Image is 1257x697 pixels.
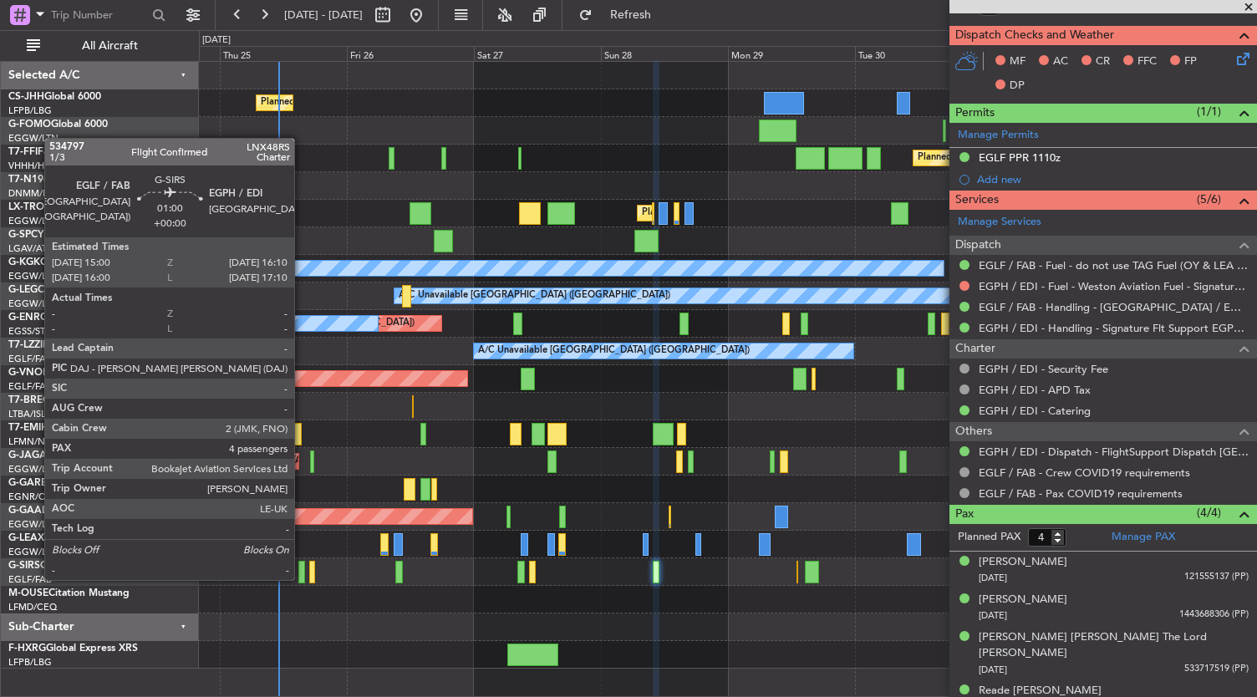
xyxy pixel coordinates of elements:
[979,150,1061,165] div: EGLF PPR 1110z
[855,46,982,61] div: Tue 30
[642,201,905,226] div: Planned Maint [GEOGRAPHIC_DATA] ([GEOGRAPHIC_DATA])
[958,214,1041,231] a: Manage Services
[8,601,57,613] a: LFMD/CEQ
[8,478,146,488] a: G-GARECessna Citation XLS+
[571,2,671,28] button: Refresh
[261,90,524,115] div: Planned Maint [GEOGRAPHIC_DATA] ([GEOGRAPHIC_DATA])
[8,230,98,240] a: G-SPCYLegacy 650
[8,120,108,130] a: G-FOMOGlobal 6000
[1010,53,1025,70] span: MF
[8,423,110,433] a: T7-EMIHawker 900XP
[1197,504,1221,521] span: (4/4)
[8,533,44,543] span: G-LEAX
[8,270,59,282] a: EGGW/LTN
[8,380,52,393] a: EGLF/FAB
[8,92,101,102] a: CS-JHHGlobal 6000
[1137,53,1157,70] span: FFC
[1184,662,1249,676] span: 533717519 (PP)
[8,395,115,405] a: T7-BREChallenger 604
[43,40,176,52] span: All Aircraft
[979,572,1007,584] span: [DATE]
[979,383,1091,397] a: EGPH / EDI - APD Tax
[8,546,59,558] a: EGGW/LTN
[955,236,1001,255] span: Dispatch
[8,325,53,338] a: EGSS/STN
[8,313,48,323] span: G-ENRG
[145,449,408,474] div: Planned Maint [GEOGRAPHIC_DATA] ([GEOGRAPHIC_DATA])
[8,340,99,350] a: T7-LZZIPraetor 600
[8,588,48,598] span: M-OUSE
[955,191,999,210] span: Services
[1197,191,1221,208] span: (5/6)
[8,423,41,433] span: T7-EMI
[8,313,104,323] a: G-ENRGPraetor 600
[979,279,1249,293] a: EGPH / EDI - Fuel - Weston Aviation Fuel - Signature - EGPH / EDI
[8,175,109,185] a: T7-N1960Legacy 650
[979,445,1249,459] a: EGPH / EDI - Dispatch - FlightSupport Dispatch [GEOGRAPHIC_DATA]
[955,104,995,123] span: Permits
[202,33,231,48] div: [DATE]
[18,33,181,59] button: All Aircraft
[8,656,52,669] a: LFPB/LBG
[8,463,59,476] a: EGGW/LTN
[8,132,59,145] a: EGGW/LTN
[8,644,138,654] a: F-HXRGGlobal Express XRS
[1184,53,1197,70] span: FP
[8,147,38,157] span: T7-FFI
[8,202,44,212] span: LX-TRO
[399,283,670,308] div: A/C Unavailable [GEOGRAPHIC_DATA] ([GEOGRAPHIC_DATA])
[1184,570,1249,584] span: 121555137 (PP)
[955,422,992,441] span: Others
[8,285,98,295] a: G-LEGCLegacy 600
[8,147,84,157] a: T7-FFIFalcon 7X
[478,338,750,364] div: A/C Unavailable [GEOGRAPHIC_DATA] ([GEOGRAPHIC_DATA])
[220,46,347,61] div: Thu 25
[8,104,52,117] a: LFPB/LBG
[8,478,47,488] span: G-GARE
[8,92,44,102] span: CS-JHH
[8,257,48,267] span: G-KGKG
[8,202,98,212] a: LX-TROLegacy 650
[8,450,105,460] a: G-JAGAPhenom 300
[979,664,1007,676] span: [DATE]
[8,353,52,365] a: EGLF/FAB
[8,215,59,227] a: EGGW/LTN
[51,3,147,28] input: Trip Number
[8,408,46,420] a: LTBA/ISL
[8,175,55,185] span: T7-N1960
[8,160,58,172] a: VHHH/HKG
[979,592,1067,608] div: [PERSON_NAME]
[979,629,1249,662] div: [PERSON_NAME] [PERSON_NAME] The Lord [PERSON_NAME]
[8,573,52,586] a: EGLF/FAB
[1010,78,1025,94] span: DP
[918,145,1181,170] div: Planned Maint [GEOGRAPHIC_DATA] ([GEOGRAPHIC_DATA])
[979,554,1067,571] div: [PERSON_NAME]
[8,242,53,255] a: LGAV/ATH
[8,450,47,460] span: G-JAGA
[8,506,146,516] a: G-GAALCessna Citation XLS+
[8,368,49,378] span: G-VNOR
[979,300,1249,314] a: EGLF / FAB - Handling - [GEOGRAPHIC_DATA] / EGLF / FAB
[1197,103,1221,120] span: (1/1)
[1112,529,1175,546] a: Manage PAX
[8,285,44,295] span: G-LEGC
[8,395,43,405] span: T7-BRE
[347,46,474,61] div: Fri 26
[977,172,1249,186] div: Add new
[958,127,1039,144] a: Manage Permits
[1053,53,1068,70] span: AC
[601,46,728,61] div: Sun 28
[979,258,1249,272] a: EGLF / FAB - Fuel - do not use TAG Fuel (OY & LEA only) EGLF / FAB
[955,505,974,524] span: Pax
[8,491,59,503] a: EGNR/CEG
[955,339,995,359] span: Charter
[728,46,855,61] div: Mon 29
[8,518,59,531] a: EGGW/LTN
[979,362,1108,376] a: EGPH / EDI - Security Fee
[8,298,59,310] a: EGGW/LTN
[8,561,40,571] span: G-SIRS
[979,466,1190,480] a: EGLF / FAB - Crew COVID19 requirements
[8,120,51,130] span: G-FOMO
[8,230,44,240] span: G-SPCY
[8,561,104,571] a: G-SIRSCitation Excel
